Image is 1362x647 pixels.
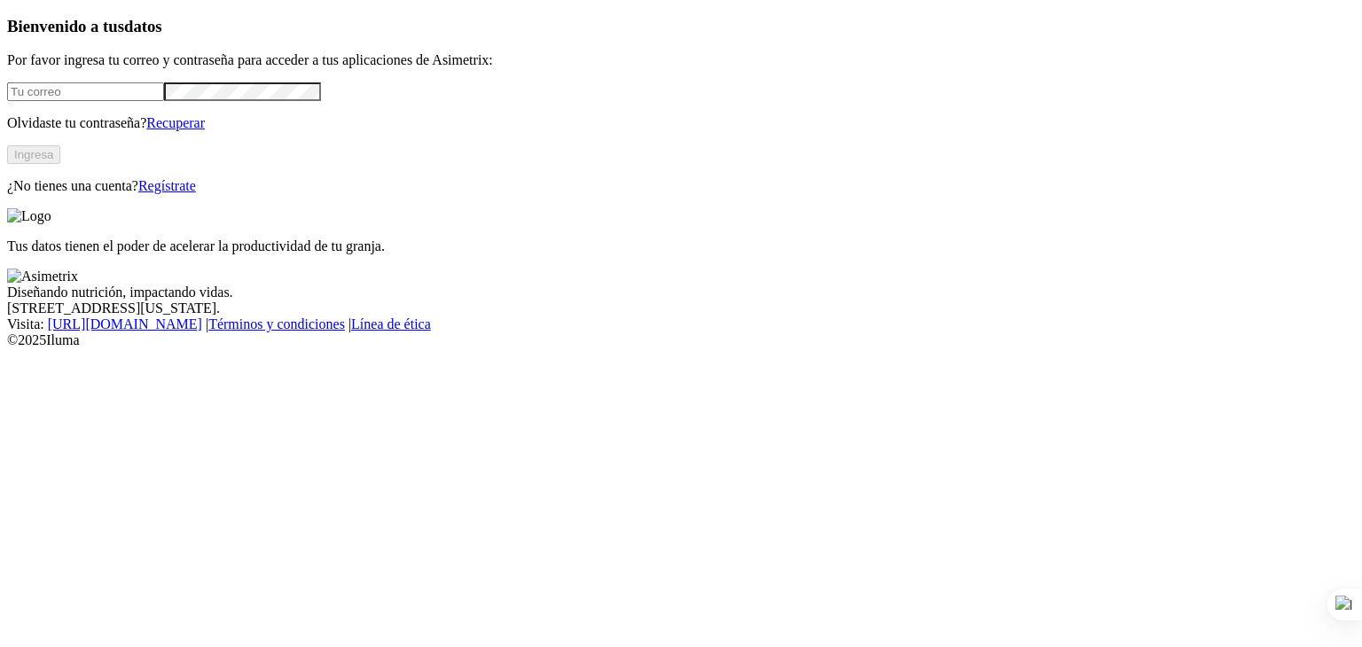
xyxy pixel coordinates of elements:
[7,332,1355,348] div: © 2025 Iluma
[7,300,1355,316] div: [STREET_ADDRESS][US_STATE].
[138,178,196,193] a: Regístrate
[7,316,1355,332] div: Visita : | |
[7,145,60,164] button: Ingresa
[7,52,1355,68] p: Por favor ingresa tu correo y contraseña para acceder a tus aplicaciones de Asimetrix:
[7,82,164,101] input: Tu correo
[7,178,1355,194] p: ¿No tienes una cuenta?
[7,285,1355,300] div: Diseñando nutrición, impactando vidas.
[7,238,1355,254] p: Tus datos tienen el poder de acelerar la productividad de tu granja.
[208,316,345,331] a: Términos y condiciones
[48,316,202,331] a: [URL][DOMAIN_NAME]
[7,208,51,224] img: Logo
[124,17,162,35] span: datos
[7,17,1355,36] h3: Bienvenido a tus
[351,316,431,331] a: Línea de ética
[7,115,1355,131] p: Olvidaste tu contraseña?
[7,269,78,285] img: Asimetrix
[146,115,205,130] a: Recuperar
